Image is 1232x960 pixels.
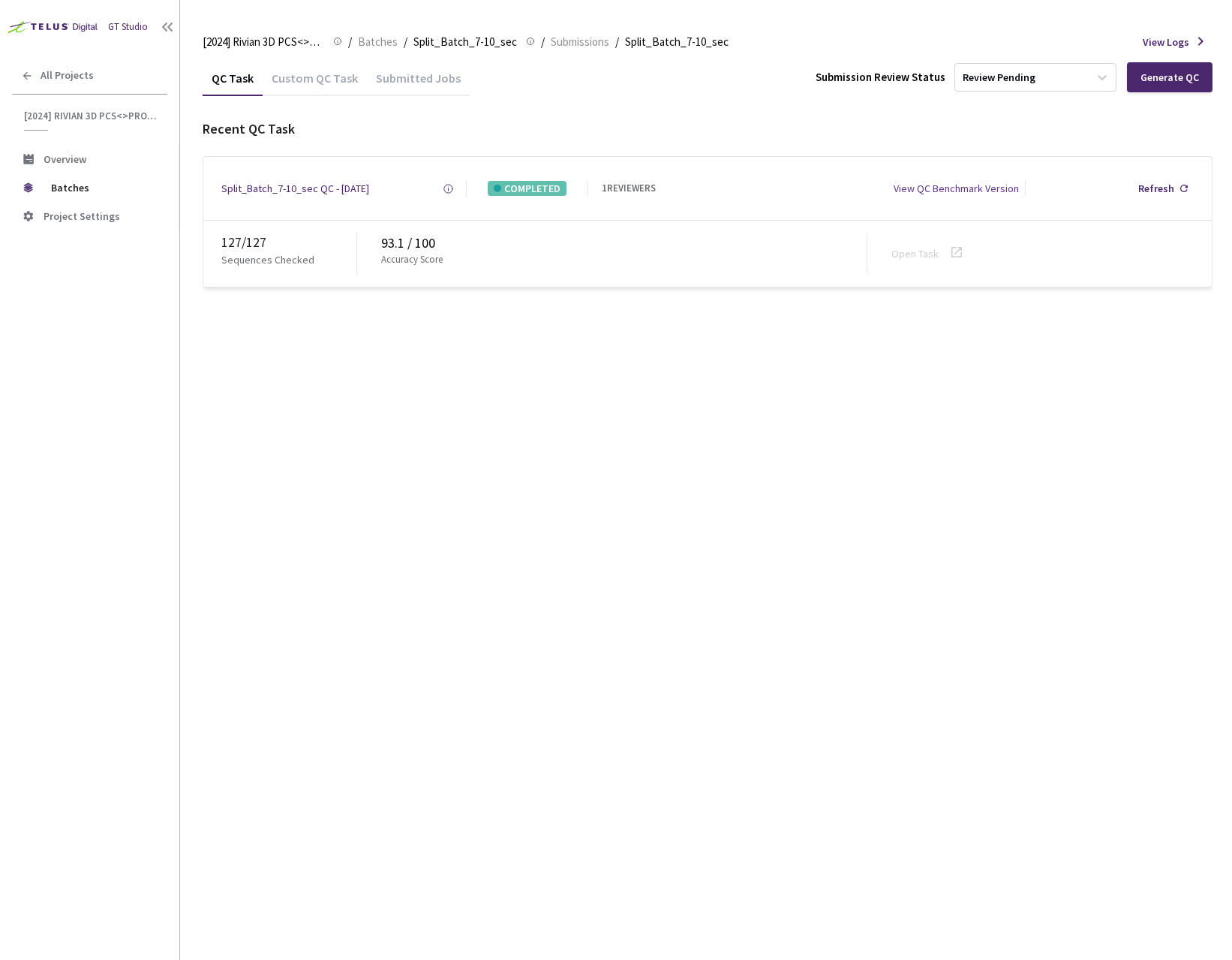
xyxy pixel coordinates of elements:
[348,33,352,51] li: /
[358,33,398,51] span: Batches
[816,69,945,85] div: Submission Review Status
[221,252,314,267] p: Sequences Checked
[381,233,867,253] div: 93.1 / 100
[488,181,566,196] div: COMPLETED
[963,71,1035,85] div: Review Pending
[625,33,729,51] span: Split_Batch_7-10_sec
[1138,181,1174,196] div: Refresh
[41,69,94,82] span: All Projects
[355,33,401,50] a: Batches
[203,119,1212,139] div: Recent QC Task
[44,152,86,166] span: Overview
[602,182,656,196] div: 1 REVIEWERS
[1140,71,1199,83] div: Generate QC
[413,33,517,51] span: Split_Batch_7-10_sec
[203,71,263,96] div: QC Task
[51,173,154,203] span: Batches
[367,71,470,96] div: Submitted Jobs
[24,110,158,122] span: [2024] Rivian 3D PCS<>Production
[551,33,609,51] span: Submissions
[891,247,939,260] a: Open Task
[221,181,369,196] a: Split_Batch_7-10_sec QC - [DATE]
[203,33,324,51] span: [2024] Rivian 3D PCS<>Production
[894,181,1019,196] div: View QC Benchmark Version
[221,233,356,252] div: 127 / 127
[404,33,407,51] li: /
[108,20,148,35] div: GT Studio
[263,71,367,96] div: Custom QC Task
[541,33,545,51] li: /
[548,33,612,50] a: Submissions
[1143,35,1189,50] span: View Logs
[44,209,120,223] span: Project Settings
[615,33,619,51] li: /
[381,253,443,267] p: Accuracy Score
